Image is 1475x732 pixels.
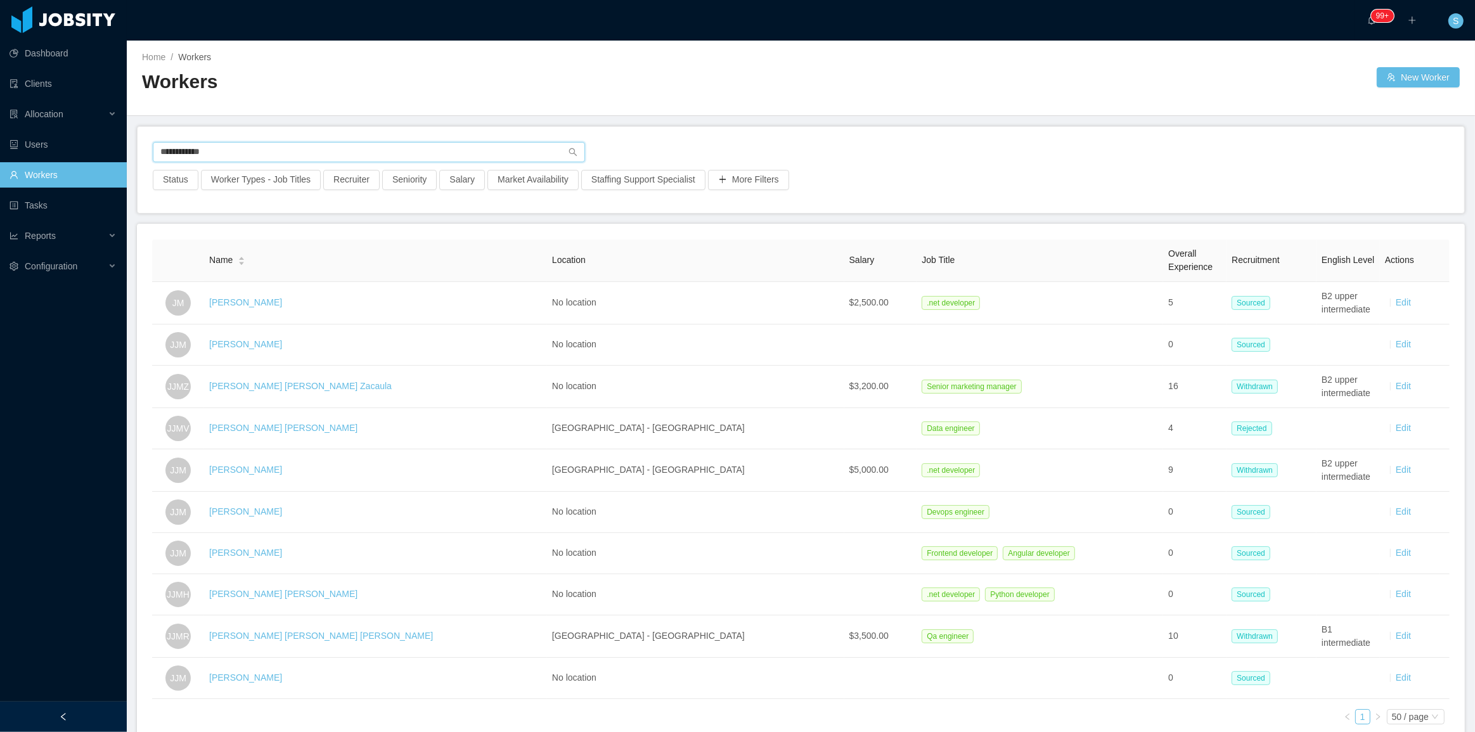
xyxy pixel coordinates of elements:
span: Sourced [1232,296,1270,310]
span: Devops engineer [922,505,989,519]
span: / [171,52,173,62]
td: B2 upper intermediate [1317,282,1380,324]
li: 1 [1355,709,1370,724]
span: Sourced [1232,588,1270,601]
a: icon: pie-chartDashboard [10,41,117,66]
td: 0 [1163,492,1227,533]
span: Actions [1385,255,1414,265]
a: Edit [1396,423,1411,433]
i: icon: caret-down [238,260,245,264]
span: Sourced [1232,671,1270,685]
span: Sourced [1232,505,1270,519]
a: Edit [1396,465,1411,475]
span: JJMV [167,416,190,441]
td: 10 [1163,615,1227,658]
a: [PERSON_NAME] [209,672,282,683]
a: Edit [1396,631,1411,641]
a: [PERSON_NAME] [209,506,282,517]
a: Home [142,52,165,62]
i: icon: right [1374,713,1382,721]
button: Recruiter [323,170,380,190]
i: icon: line-chart [10,231,18,240]
a: 1 [1356,710,1370,724]
span: Senior marketing manager [922,380,1021,394]
span: Job Title [922,255,955,265]
td: 0 [1163,658,1227,699]
button: Market Availability [487,170,579,190]
button: Staffing Support Specialist [581,170,705,190]
td: No location [547,658,844,699]
span: Recruitment [1232,255,1279,265]
span: JJMZ [167,374,189,399]
a: Edit [1396,339,1411,349]
span: Reports [25,231,56,241]
a: [PERSON_NAME] [209,297,282,307]
a: [PERSON_NAME] [209,339,282,349]
span: Qa engineer [922,629,974,643]
span: Withdrawn [1232,380,1278,394]
td: 0 [1163,324,1227,366]
span: $5,000.00 [849,465,889,475]
span: $3,500.00 [849,631,889,641]
td: 0 [1163,533,1227,574]
a: [PERSON_NAME] [PERSON_NAME] [209,423,357,433]
div: 50 / page [1392,710,1429,724]
a: Edit [1396,548,1411,558]
span: JJM [170,332,186,357]
button: icon: plusMore Filters [708,170,789,190]
span: Angular developer [1003,546,1074,560]
button: Worker Types - Job Titles [201,170,321,190]
span: S [1453,13,1459,29]
span: .net developer [922,463,980,477]
i: icon: plus [1408,16,1417,25]
a: [PERSON_NAME] [209,548,282,558]
span: JJM [170,541,186,566]
span: Location [552,255,586,265]
i: icon: search [569,148,577,157]
span: Sourced [1232,338,1270,352]
a: Edit [1396,381,1411,391]
span: JM [172,290,184,316]
span: Data engineer [922,421,979,435]
td: [GEOGRAPHIC_DATA] - [GEOGRAPHIC_DATA] [547,615,844,658]
span: Rejected [1232,421,1272,435]
a: [PERSON_NAME] [PERSON_NAME] [209,589,357,599]
a: Edit [1396,297,1411,307]
td: No location [547,574,844,615]
span: JJM [170,665,186,691]
span: English Level [1322,255,1374,265]
i: icon: bell [1367,16,1376,25]
td: B1 intermediate [1317,615,1380,658]
span: $2,500.00 [849,297,889,307]
td: 0 [1163,574,1227,615]
button: Seniority [382,170,437,190]
span: Overall Experience [1168,248,1213,272]
td: 4 [1163,408,1227,449]
span: Workers [178,52,211,62]
span: Allocation [25,109,63,119]
i: icon: down [1431,713,1439,722]
td: B2 upper intermediate [1317,366,1380,408]
button: Status [153,170,198,190]
span: Salary [849,255,875,265]
td: 9 [1163,449,1227,492]
span: Name [209,254,233,267]
span: JJM [170,499,186,525]
li: Next Page [1370,709,1386,724]
span: Withdrawn [1232,463,1278,477]
i: icon: solution [10,110,18,119]
td: No location [547,324,844,366]
a: icon: profileTasks [10,193,117,218]
span: JJM [170,458,186,483]
span: Withdrawn [1232,629,1278,643]
td: No location [547,282,844,324]
i: icon: setting [10,262,18,271]
td: No location [547,366,844,408]
a: icon: auditClients [10,71,117,96]
td: B2 upper intermediate [1317,449,1380,492]
a: Edit [1396,672,1411,683]
a: [PERSON_NAME] [209,465,282,475]
span: JJMR [167,624,190,649]
td: [GEOGRAPHIC_DATA] - [GEOGRAPHIC_DATA] [547,449,844,492]
a: icon: userWorkers [10,162,117,188]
